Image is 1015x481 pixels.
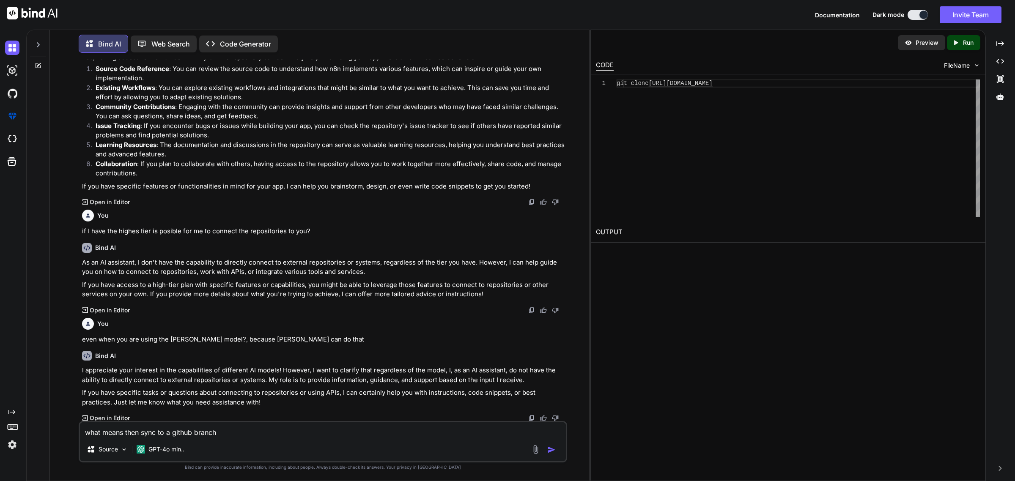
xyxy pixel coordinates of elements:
[973,62,980,69] img: chevron down
[872,11,904,19] span: Dark mode
[552,307,559,314] img: dislike
[98,39,121,49] p: Bind AI
[121,446,128,453] img: Pick Models
[815,11,860,19] button: Documentation
[96,160,137,168] strong: Collaboration
[82,182,565,191] p: If you have specific features or functionalities in mind for your app, I can help you brainstorm,...
[97,320,109,328] h6: You
[99,445,118,454] p: Source
[5,86,19,101] img: githubDark
[648,80,712,87] span: [URL][DOMAIN_NAME]
[596,79,606,87] div: 1
[540,199,547,205] img: like
[617,80,649,87] span: git clone
[96,140,565,159] p: : The documentation and discussions in the repository can serve as valuable learning resources, h...
[591,222,985,242] h2: OUTPUT
[528,199,535,205] img: copy
[82,227,565,236] p: if I have the highes tier is posible for me to connect the repositories to you?
[552,199,559,205] img: dislike
[82,258,565,277] p: As an AI assistant, I don't have the capability to directly connect to external repositories or s...
[82,335,565,344] p: even when you are using the [PERSON_NAME] model?, because [PERSON_NAME] can do that
[963,38,974,47] p: Run
[82,388,565,407] p: If you have specific tasks or questions about connecting to repositories or using APIs, I can cer...
[96,102,565,121] p: : Engaging with the community can provide insights and support from other developers who may have...
[95,352,116,360] h6: Bind AI
[151,39,190,49] p: Web Search
[596,60,614,71] div: CODE
[96,64,565,83] p: : You can review the source code to understand how n8n implements various features, which can ins...
[5,63,19,78] img: darkAi-studio
[80,422,565,437] textarea: what means then sync to a github branch
[916,38,938,47] p: Preview
[97,211,109,220] h6: You
[5,437,19,452] img: settings
[90,414,130,422] p: Open in Editor
[96,121,565,140] p: : If you encounter bugs or issues while building your app, you can check the repository's issue t...
[148,445,184,454] p: GPT-4o min..
[82,280,565,299] p: If you have access to a high-tier plan with specific features or capabilities, you might be able ...
[5,109,19,123] img: premium
[940,6,1001,23] button: Invite Team
[79,464,567,470] p: Bind can provide inaccurate information, including about people. Always double-check its answers....
[547,445,556,454] img: icon
[90,198,130,206] p: Open in Editor
[540,307,547,314] img: like
[96,141,156,149] strong: Learning Resources
[96,122,140,130] strong: Issue Tracking
[96,159,565,178] p: : If you plan to collaborate with others, having access to the repository allows you to work toge...
[96,65,169,73] strong: Source Code Reference
[96,83,565,102] p: : You can explore existing workflows and integrations that might be similar to what you want to a...
[531,445,540,454] img: attachment
[905,39,912,46] img: preview
[540,415,547,421] img: like
[5,132,19,146] img: cloudideIcon
[528,307,535,314] img: copy
[95,243,116,252] h6: Bind AI
[5,41,19,55] img: darkChat
[137,445,145,454] img: GPT-4o mini
[7,7,58,19] img: Bind AI
[944,61,970,70] span: FileName
[220,39,271,49] p: Code Generator
[96,84,155,92] strong: Existing Workflows
[90,306,130,314] p: Open in Editor
[96,103,175,111] strong: Community Contributions
[528,415,535,421] img: copy
[552,415,559,421] img: dislike
[82,366,565,385] p: I appreciate your interest in the capabilities of different AI models! However, I want to clarify...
